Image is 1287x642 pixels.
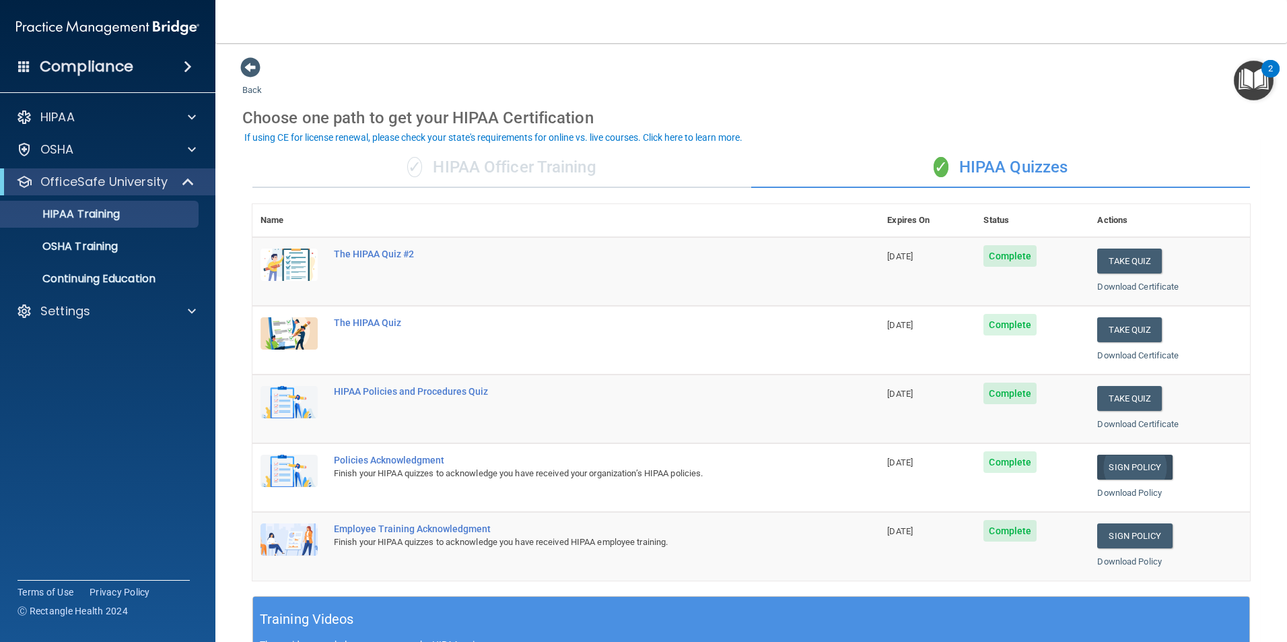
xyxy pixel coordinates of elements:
button: Take Quiz [1097,386,1162,411]
span: Complete [983,314,1037,335]
a: Sign Policy [1097,523,1172,548]
a: Back [242,69,262,95]
button: Open Resource Center, 2 new notifications [1234,61,1274,100]
span: Complete [983,451,1037,473]
a: OfficeSafe University [16,174,195,190]
a: Download Certificate [1097,282,1179,292]
p: OfficeSafe University [40,174,168,190]
span: ✓ [407,157,422,177]
span: [DATE] [887,389,913,399]
span: [DATE] [887,526,913,536]
div: HIPAA Officer Training [252,148,751,188]
span: ✓ [934,157,948,177]
div: The HIPAA Quiz #2 [334,249,812,259]
img: PMB logo [16,14,199,41]
span: [DATE] [887,320,913,330]
div: Employee Training Acknowledgment [334,523,812,534]
span: [DATE] [887,457,913,468]
div: HIPAA Quizzes [751,148,1250,188]
a: Terms of Use [18,585,73,599]
p: Continuing Education [9,272,193,286]
button: Take Quiz [1097,317,1162,342]
span: Complete [983,383,1037,404]
a: HIPAA [16,109,196,125]
span: Complete [983,245,1037,267]
div: 2 [1268,69,1273,86]
div: The HIPAA Quiz [334,317,812,328]
span: Complete [983,520,1037,542]
a: Download Policy [1097,556,1162,567]
div: Choose one path to get your HIPAA Certification [242,98,1260,137]
div: HIPAA Policies and Procedures Quiz [334,386,812,397]
h4: Compliance [40,57,133,76]
p: HIPAA Training [9,207,120,221]
p: OSHA Training [9,240,118,253]
div: If using CE for license renewal, please check your state's requirements for online vs. live cours... [244,133,742,142]
p: Settings [40,303,90,319]
span: [DATE] [887,251,913,261]
p: OSHA [40,141,74,158]
button: Take Quiz [1097,249,1162,274]
a: Sign Policy [1097,455,1172,480]
a: Download Certificate [1097,350,1179,360]
span: Ⓒ Rectangle Health 2024 [18,604,128,618]
a: Privacy Policy [90,585,150,599]
div: Finish your HIPAA quizzes to acknowledge you have received HIPAA employee training. [334,534,812,550]
div: Policies Acknowledgment [334,455,812,466]
th: Expires On [879,204,975,237]
a: Download Certificate [1097,419,1179,429]
h5: Training Videos [260,608,354,631]
a: Settings [16,303,196,319]
button: If using CE for license renewal, please check your state's requirements for online vs. live cours... [242,131,744,144]
a: Download Policy [1097,488,1162,498]
a: OSHA [16,141,196,158]
div: Finish your HIPAA quizzes to acknowledge you have received your organization’s HIPAA policies. [334,466,812,482]
p: HIPAA [40,109,75,125]
th: Name [252,204,326,237]
th: Actions [1089,204,1250,237]
th: Status [975,204,1089,237]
